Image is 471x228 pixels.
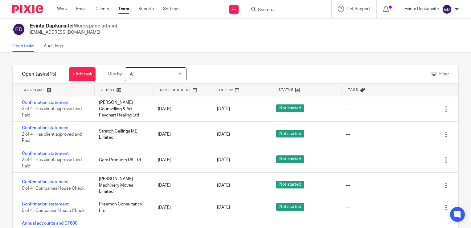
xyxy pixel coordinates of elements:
[257,7,313,13] input: Search
[69,67,96,81] a: + Add task
[22,107,82,118] span: 2 of 4 · Has client approved and Paid
[44,40,68,52] a: Audit logs
[217,107,230,111] span: [DATE]
[152,128,211,141] div: [DATE]
[22,209,84,213] span: 0 of 4 · Companies House Check
[12,23,25,36] img: svg%3E
[30,23,117,29] h2: Evinta Dapkunaite
[152,179,211,192] div: [DATE]
[138,6,154,12] a: Reports
[12,5,43,13] img: Pixie
[93,198,152,217] div: Preemon Consultancy Ltd
[93,96,152,121] div: [PERSON_NAME] Counselling & Art Psychart Healing Ltd
[276,155,304,163] span: Not started
[439,72,449,76] span: Filter
[276,104,304,112] span: Not started
[22,186,84,191] span: 0 of 4 · Companies House Check
[30,29,117,36] p: [EMAIL_ADDRESS][DOMAIN_NAME]
[346,106,350,112] div: ---
[346,131,350,137] div: ---
[108,71,122,77] p: Due by
[76,6,86,12] a: Email
[346,205,350,211] div: ---
[22,71,56,78] h1: Open tasks
[217,158,230,162] span: [DATE]
[22,202,69,206] a: Confirmation statement
[93,125,152,144] div: Stretch Ceilings ME Limited
[404,6,439,12] p: Evinta Dapkunaite
[442,4,452,14] img: svg%3E
[22,151,69,156] a: Confirmation statement
[276,181,304,188] span: Not started
[130,72,134,77] span: All
[118,6,129,12] a: Team
[48,72,56,77] span: (15)
[12,40,39,52] a: Open tasks
[22,126,69,130] a: Confirmation statement
[22,158,82,169] span: 2 of 4 · Has client approved and Paid
[217,205,230,210] span: [DATE]
[152,154,211,166] div: [DATE]
[72,23,117,28] span: (Workspace admin)
[22,180,69,184] a: Confirmation statement
[278,87,294,92] span: Status
[217,183,230,188] span: [DATE]
[163,6,179,12] a: Settings
[96,6,109,12] a: Clients
[346,182,350,188] div: ---
[276,203,304,211] span: Not started
[57,6,67,12] a: Work
[217,132,230,137] span: [DATE]
[152,201,211,214] div: [DATE]
[346,7,370,11] span: Get Support
[22,132,82,143] span: 2 of 4 · Has client approved and Paid
[152,103,211,115] div: [DATE]
[93,173,152,198] div: [PERSON_NAME] Machinery Moves Limited
[93,154,152,166] div: Gem Products UK Ltd
[22,100,69,105] a: Confirmation statement
[346,157,350,163] div: ---
[348,87,358,92] span: Tags
[276,130,304,137] span: Not started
